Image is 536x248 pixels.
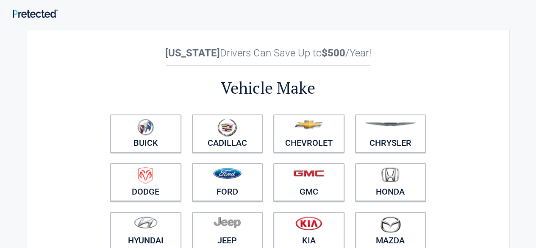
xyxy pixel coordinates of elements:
[380,216,401,233] img: mazda
[381,167,399,182] img: honda
[137,119,154,136] img: buick
[217,119,237,137] img: cadillac
[134,216,158,228] img: hyundai
[273,114,344,153] a: Chevrolet
[364,123,416,126] img: chrysler
[105,47,431,59] h2: Drivers Can Save Up to /Year
[293,170,324,177] img: gmc
[355,114,426,153] a: Chrysler
[110,163,181,201] a: Dodge
[138,167,153,184] img: dodge
[294,120,323,129] img: chevrolet
[13,9,58,17] img: Main Logo
[192,163,263,201] a: Ford
[322,47,345,59] b: $500
[355,163,426,201] a: Honda
[213,168,242,179] img: ford
[165,47,220,59] b: [US_STATE]
[214,216,241,228] img: jeep
[273,163,344,201] a: GMC
[295,216,322,230] img: kia
[192,114,263,153] a: Cadillac
[110,114,181,153] a: Buick
[105,77,431,99] h2: Vehicle Make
